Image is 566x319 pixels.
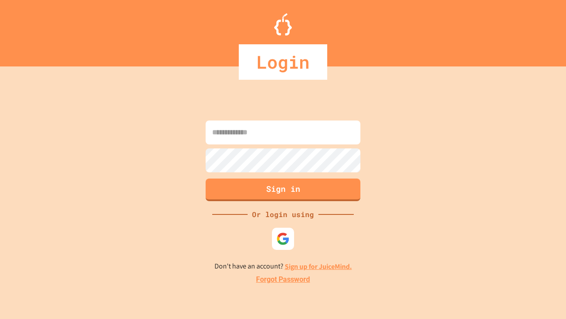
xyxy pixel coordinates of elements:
[239,44,327,80] div: Login
[285,262,352,271] a: Sign up for JuiceMind.
[256,274,310,285] a: Forgot Password
[248,209,318,220] div: Or login using
[276,232,290,245] img: google-icon.svg
[274,13,292,35] img: Logo.svg
[206,179,360,201] button: Sign in
[214,261,352,272] p: Don't have an account?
